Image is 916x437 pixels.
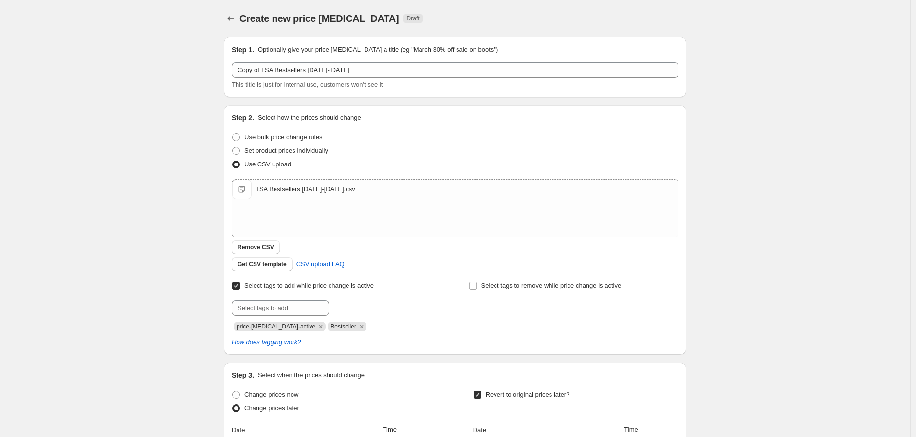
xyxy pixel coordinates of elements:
[291,256,350,272] a: CSV upload FAQ
[256,184,355,194] div: TSA Bestsellers [DATE]-[DATE].csv
[244,282,374,289] span: Select tags to add while price change is active
[232,45,254,55] h2: Step 1.
[407,15,420,22] span: Draft
[481,282,622,289] span: Select tags to remove while price change is active
[232,113,254,123] h2: Step 2.
[232,338,301,346] a: How does tagging work?
[244,404,299,412] span: Change prices later
[232,240,280,254] button: Remove CSV
[316,322,325,331] button: Remove price-change-job-active
[357,322,366,331] button: Remove Bestseller
[258,113,361,123] p: Select how the prices should change
[238,260,287,268] span: Get CSV template
[232,300,329,316] input: Select tags to add
[244,391,298,398] span: Change prices now
[232,426,245,434] span: Date
[258,370,365,380] p: Select when the prices should change
[232,81,383,88] span: This title is just for internal use, customers won't see it
[383,426,397,433] span: Time
[258,45,498,55] p: Optionally give your price [MEDICAL_DATA] a title (eg "March 30% off sale on boots")
[237,323,315,330] span: price-change-job-active
[232,370,254,380] h2: Step 3.
[244,147,328,154] span: Set product prices individually
[224,12,238,25] button: Price change jobs
[330,323,356,330] span: Bestseller
[473,426,486,434] span: Date
[239,13,399,24] span: Create new price [MEDICAL_DATA]
[296,259,345,269] span: CSV upload FAQ
[232,257,293,271] button: Get CSV template
[244,133,322,141] span: Use bulk price change rules
[232,62,678,78] input: 30% off holiday sale
[486,391,570,398] span: Revert to original prices later?
[624,426,638,433] span: Time
[244,161,291,168] span: Use CSV upload
[238,243,274,251] span: Remove CSV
